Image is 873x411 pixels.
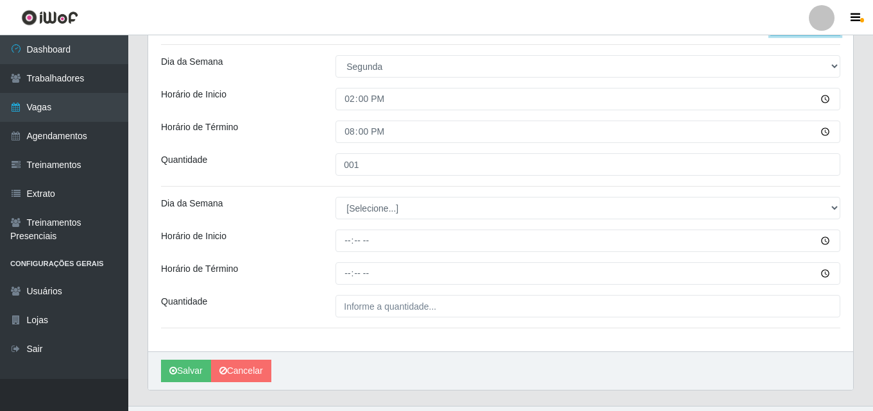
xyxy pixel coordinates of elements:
label: Horário de Inicio [161,88,226,101]
img: CoreUI Logo [21,10,78,26]
input: 00:00 [335,121,840,143]
label: Horário de Inicio [161,230,226,243]
button: Salvar [161,360,211,382]
input: Informe a quantidade... [335,295,840,317]
input: Informe a quantidade... [335,153,840,176]
a: Cancelar [211,360,271,382]
label: Dia da Semana [161,197,223,210]
label: Quantidade [161,295,207,308]
input: 00:00 [335,88,840,110]
label: Horário de Término [161,121,238,134]
label: Quantidade [161,153,207,167]
label: Horário de Término [161,262,238,276]
label: Dia da Semana [161,55,223,69]
input: 00:00 [335,230,840,252]
input: 00:00 [335,262,840,285]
